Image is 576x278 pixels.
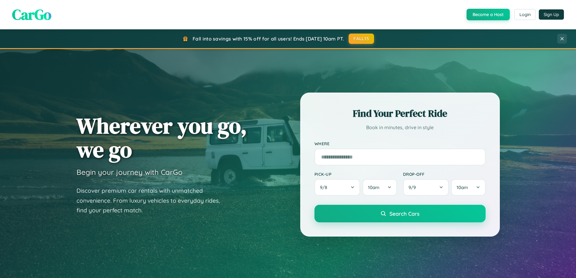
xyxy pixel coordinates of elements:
[76,114,247,162] h1: Wherever you go, we go
[451,179,485,196] button: 10am
[314,172,397,177] label: Pick-up
[320,185,330,190] span: 9 / 8
[314,205,486,222] button: Search Cars
[403,172,486,177] label: Drop-off
[76,186,228,215] p: Discover premium car rentals with unmatched convenience. From luxury vehicles to everyday rides, ...
[514,9,536,20] button: Login
[467,9,510,20] button: Become a Host
[193,36,344,42] span: Fall into savings with 15% off for all users! Ends [DATE] 10am PT.
[314,107,486,120] h2: Find Your Perfect Ride
[314,179,360,196] button: 9/8
[12,5,51,25] span: CarGo
[389,210,419,217] span: Search Cars
[368,185,379,190] span: 10am
[363,179,397,196] button: 10am
[314,123,486,132] p: Book in minutes, drive in style
[314,141,486,146] label: Where
[408,185,419,190] span: 9 / 9
[539,9,564,20] button: Sign Up
[76,168,183,177] h3: Begin your journey with CarGo
[349,34,374,44] button: FALL15
[457,185,468,190] span: 10am
[403,179,449,196] button: 9/9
